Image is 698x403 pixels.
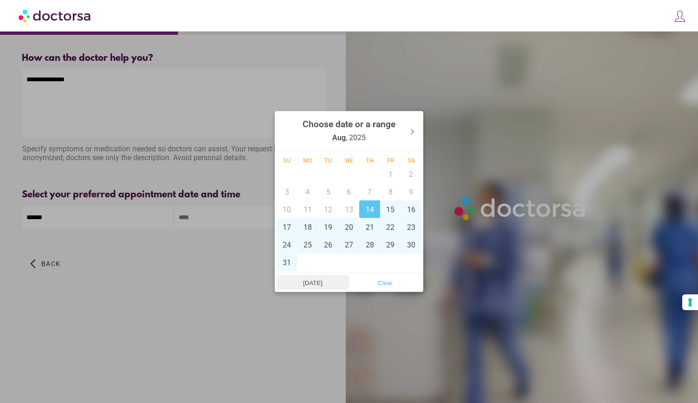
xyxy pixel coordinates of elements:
div: 4 [297,183,318,201]
div: 29 [380,236,401,253]
div: 23 [401,218,421,236]
div: 20 [339,218,360,236]
div: 28 [359,236,380,253]
div: 26 [318,236,339,253]
div: 12 [318,201,339,218]
span: [DATE] [279,276,346,290]
div: , 2025 [303,113,395,149]
div: 5 [318,183,339,201]
div: 30 [401,236,421,253]
div: 3 [277,183,297,201]
div: 21 [359,218,380,236]
div: 22 [380,218,401,236]
div: 7 [359,183,380,201]
div: 2 [401,165,421,183]
div: Th [359,157,380,164]
div: 8 [380,183,401,201]
div: 13 [339,201,360,218]
span: Clear [352,276,419,290]
img: icons8-customer-100.png [673,10,686,23]
div: 15 [380,201,401,218]
div: 11 [297,201,318,218]
div: 24 [277,236,297,253]
strong: Aug [332,133,346,142]
img: Doctorsa.com [19,5,92,26]
button: Clear [349,275,421,290]
button: Your consent preferences for tracking technologies [682,294,698,310]
div: 10 [277,201,297,218]
div: Fr [380,157,401,164]
div: Mo [297,157,318,164]
button: [DATE] [277,275,349,290]
div: Tu [318,157,339,164]
div: Sa [401,157,421,164]
div: 18 [297,218,318,236]
div: Su [277,157,297,164]
div: 19 [318,218,339,236]
div: 6 [339,183,360,201]
div: 27 [339,236,360,253]
strong: Choose date or a range [303,119,395,130]
div: 25 [297,236,318,253]
div: 9 [401,183,421,201]
div: 16 [401,201,421,218]
div: 1 [380,165,401,183]
div: 17 [277,218,297,236]
div: 14 [359,201,380,218]
div: We [339,157,360,164]
div: 31 [277,253,297,271]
